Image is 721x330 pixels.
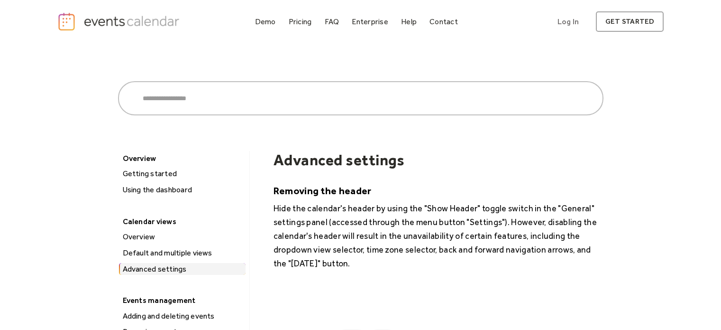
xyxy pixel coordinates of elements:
[57,12,183,31] a: home
[119,247,246,259] a: Default and multiple views
[251,15,280,28] a: Demo
[118,214,245,229] div: Calendar views
[348,15,392,28] a: Enterprise
[274,201,603,270] p: Hide the calendar's header by using the "Show Header" toggle switch in the "General" settings pan...
[397,15,420,28] a: Help
[120,263,246,275] div: Advanced settings
[255,19,276,24] div: Demo
[596,11,664,32] a: get started
[274,278,603,292] p: ‍
[289,19,312,24] div: Pricing
[120,247,246,259] div: Default and multiple views
[401,19,417,24] div: Help
[119,231,246,243] a: Overview
[118,293,245,308] div: Events management
[285,15,316,28] a: Pricing
[426,15,462,28] a: Contact
[120,310,246,322] div: Adding and deleting events
[321,15,343,28] a: FAQ
[274,184,603,198] h5: Removing the header
[120,184,246,196] div: Using the dashboard
[429,19,458,24] div: Contact
[325,19,339,24] div: FAQ
[120,231,246,243] div: Overview
[120,168,246,180] div: Getting started
[119,184,246,196] a: Using the dashboard
[118,151,245,166] div: Overview
[119,263,246,275] a: Advanced settings
[274,151,603,169] h1: Advanced settings
[352,19,388,24] div: Enterprise
[548,11,588,32] a: Log In
[119,168,246,180] a: Getting started
[119,310,246,322] a: Adding and deleting events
